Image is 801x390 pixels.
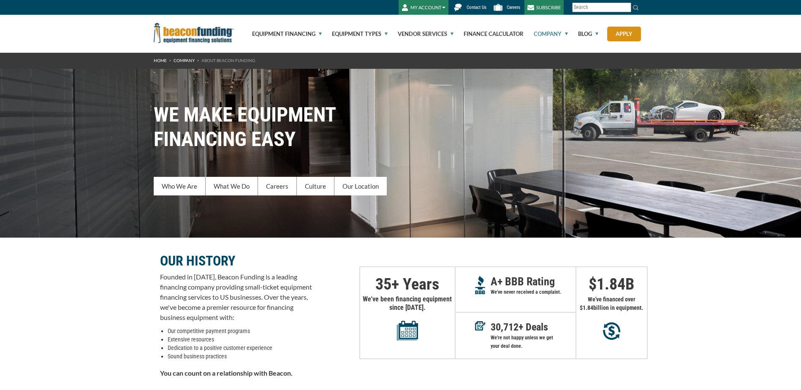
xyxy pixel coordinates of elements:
a: HOME [154,58,167,63]
a: Apply [607,27,641,41]
a: Beacon Funding Corporation [154,29,234,35]
a: Careers [258,177,297,195]
p: + Years [360,280,455,288]
a: Culture [297,177,334,195]
img: A+ Reputation BBB [475,276,486,294]
h1: WE MAKE EQUIPMENT FINANCING EASY [154,103,648,152]
p: A+ BBB Rating [491,277,576,286]
img: Search [633,4,639,11]
a: Who We Are [154,177,206,195]
a: Equipment Financing [242,15,322,53]
a: Company [524,15,568,53]
p: + Deals [491,323,576,331]
p: We're not happy unless we get your deal done. [491,333,576,350]
a: Equipment Types [322,15,388,53]
a: Vendor Services [388,15,453,53]
span: 35 [375,275,391,293]
img: Beacon Funding Corporation [154,23,234,43]
span: Contact Us [467,5,486,10]
span: About Beacon Funding [201,58,255,63]
a: Finance Calculator [454,15,524,53]
a: Blog [568,15,598,53]
p: $ B [576,280,647,288]
p: We've been financing equipment since [DATE]. [360,295,455,341]
strong: You can count on a relationship with Beacon. [160,369,293,377]
li: Our competitive payment programs [168,327,312,335]
span: 1.84 [597,275,625,293]
span: Careers [507,5,520,10]
img: Millions in equipment purchases [603,322,620,340]
a: Clear search text [622,4,629,11]
input: Search [572,3,631,12]
p: OUR HISTORY [160,256,312,266]
span: 1.84 [583,304,593,311]
p: We've financed over $ billion in equipment. [576,295,647,312]
p: Founded in [DATE], Beacon Funding is a leading financing company providing small-ticket equipment... [160,272,312,322]
span: 30,712 [491,321,519,333]
a: What We Do [206,177,258,195]
a: Company [174,58,195,63]
p: We've never received a complaint. [491,288,576,296]
li: Sound business practices [168,352,312,360]
img: Deals in Equipment Financing [475,321,486,330]
img: Years in equipment financing [397,320,418,341]
li: Dedication to a positive customer experience [168,344,312,352]
li: Extensive resources [168,335,312,344]
a: Our Location [334,177,387,195]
